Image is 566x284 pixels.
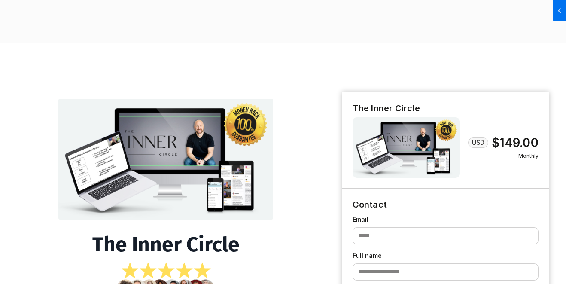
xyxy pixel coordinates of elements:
[353,189,387,210] legend: Contact
[492,135,539,150] span: $149.00
[472,138,484,147] span: USD
[467,152,539,160] span: Monthly
[353,103,539,114] h4: The Inner Circle
[17,232,315,257] h1: The Inner Circle
[353,251,539,260] label: Full name
[353,215,539,224] label: Email
[1,6,12,16] span: chevron_left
